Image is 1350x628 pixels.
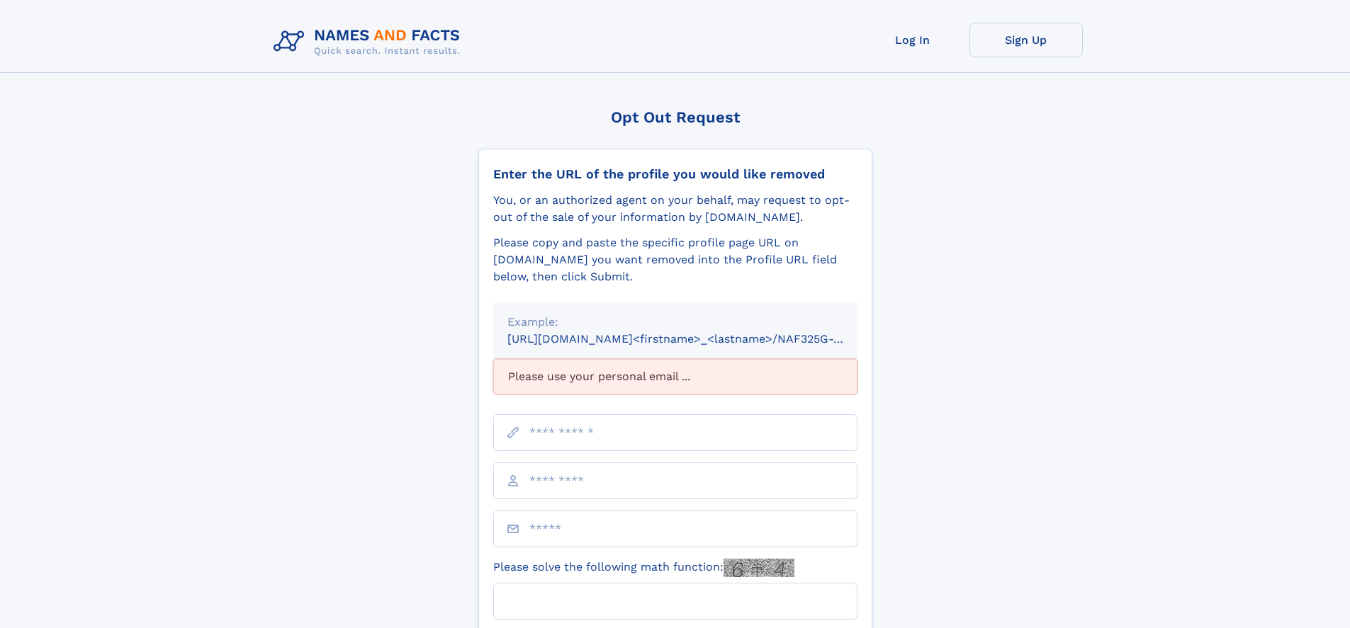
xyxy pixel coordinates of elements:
div: Enter the URL of the profile you would like removed [493,166,857,182]
label: Please solve the following math function: [493,559,794,577]
img: Logo Names and Facts [268,23,472,61]
div: Please copy and paste the specific profile page URL on [DOMAIN_NAME] you want removed into the Pr... [493,234,857,285]
div: Please use your personal email ... [493,359,857,394]
div: Opt Out Request [478,108,872,126]
div: You, or an authorized agent on your behalf, may request to opt-out of the sale of your informatio... [493,192,857,226]
a: Sign Up [969,23,1083,57]
a: Log In [856,23,969,57]
div: Example: [507,314,843,331]
small: [URL][DOMAIN_NAME]<firstname>_<lastname>/NAF325G-xxxxxxxx [507,332,884,346]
